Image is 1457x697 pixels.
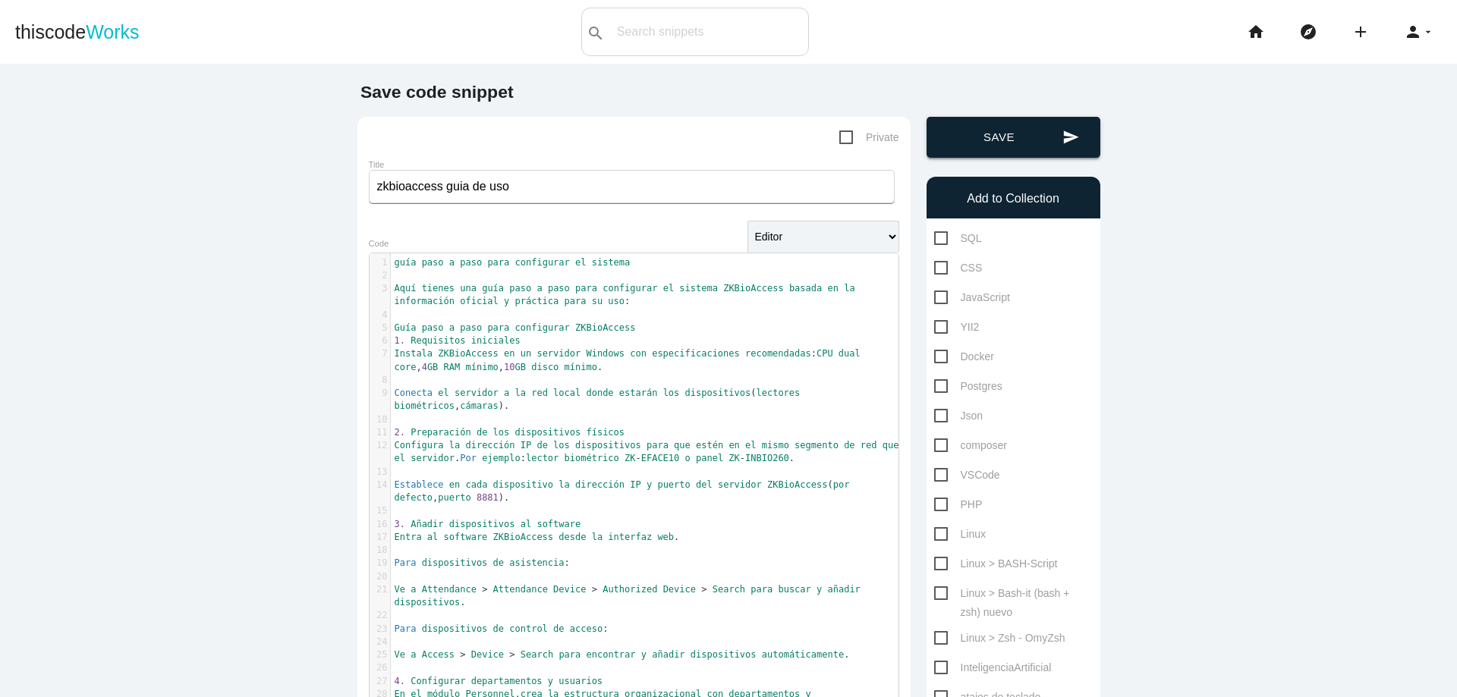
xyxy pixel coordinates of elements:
[663,283,674,294] span: el
[370,636,390,648] div: 24
[370,648,390,661] div: 25
[370,661,390,674] div: 26
[934,347,994,366] span: Docker
[395,623,417,634] span: Para
[422,257,444,268] span: paso
[444,362,461,372] span: RAM
[370,426,390,439] div: 11
[521,440,531,451] span: IP
[411,649,416,660] span: a
[465,440,515,451] span: dirección
[515,322,570,333] span: configurar
[575,440,641,451] span: dispositivos
[370,504,390,517] div: 15
[395,400,455,411] span: biométricos
[493,584,548,595] span: Attendance
[493,427,510,438] span: los
[460,257,482,268] span: paso
[625,453,635,463] span: ZK
[641,649,647,660] span: y
[883,440,899,451] span: que
[641,453,680,463] span: EFACE10
[531,362,559,372] span: disco
[570,623,603,634] span: acceso
[553,388,581,398] span: local
[934,658,1052,677] span: InteligenciaArtificial
[586,348,625,359] span: Windows
[455,388,499,398] span: servidor
[934,554,1058,573] span: Linux > BASH-Script
[460,296,499,306] span: oficial
[411,427,470,438] span: Preparación
[515,296,559,306] span: práctica
[370,623,390,636] div: 23
[762,440,789,451] span: mismo
[696,453,723,463] span: panel
[526,453,559,463] span: lector
[647,479,652,490] span: y
[1352,8,1370,56] i: add
[395,335,405,346] span: 1.
[679,283,718,294] span: sistema
[531,388,548,398] span: red
[449,479,460,490] span: en
[701,584,706,595] span: >
[745,453,789,463] span: INBIO260
[422,322,444,333] span: paso
[657,532,674,542] span: web
[438,348,498,359] span: ZKBioAccess
[934,407,983,425] span: Json
[422,362,427,372] span: 4
[745,348,811,359] span: recomendadas
[515,388,526,398] span: la
[395,492,433,503] span: defecto
[427,532,438,542] span: al
[395,532,422,542] span: Entra
[395,676,405,686] span: 4.
[652,649,684,660] span: añadir
[839,348,861,359] span: dual
[828,584,861,595] span: añadir
[691,649,757,660] span: dispositivos
[609,16,808,48] input: Search snippets
[395,257,417,268] span: guía
[762,649,844,660] span: automáticamente
[559,649,581,660] span: para
[696,440,723,451] span: estén
[603,584,657,595] span: Authorized
[369,239,389,248] label: Code
[422,283,455,294] span: tienes
[370,609,390,622] div: 22
[411,335,465,346] span: Requisitos
[1062,117,1079,158] i: send
[370,583,390,596] div: 21
[647,440,669,451] span: para
[395,584,405,595] span: Ve
[586,427,625,438] span: físicos
[370,531,390,544] div: 17
[449,519,515,529] span: dispositivos
[471,676,543,686] span: departamentos
[553,440,570,451] span: los
[370,256,390,269] div: 1
[493,623,504,634] span: de
[395,597,461,608] span: dispositivos
[395,440,905,463] span: . : .
[586,388,613,398] span: donde
[504,388,509,398] span: a
[438,388,448,398] span: el
[745,440,756,451] span: el
[395,557,570,568] span: :
[718,479,762,490] span: servidor
[509,283,531,294] span: paso
[395,519,405,529] span: 3.
[395,557,417,568] span: Para
[370,466,390,479] div: 13
[515,362,526,372] span: GB
[833,479,850,490] span: por
[565,362,597,372] span: mínimo
[370,347,390,360] div: 7
[827,283,838,294] span: en
[521,348,531,359] span: un
[1247,8,1265,56] i: home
